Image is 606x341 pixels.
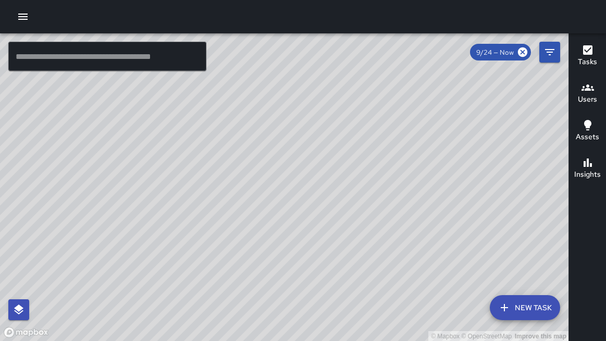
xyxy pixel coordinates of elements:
[470,48,520,57] span: 9/24 — Now
[578,94,597,105] h6: Users
[539,42,560,63] button: Filters
[578,56,597,68] h6: Tasks
[576,131,599,143] h6: Assets
[569,113,606,150] button: Assets
[470,44,531,60] div: 9/24 — Now
[569,150,606,188] button: Insights
[569,75,606,113] button: Users
[490,295,560,320] button: New Task
[569,38,606,75] button: Tasks
[574,169,601,180] h6: Insights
